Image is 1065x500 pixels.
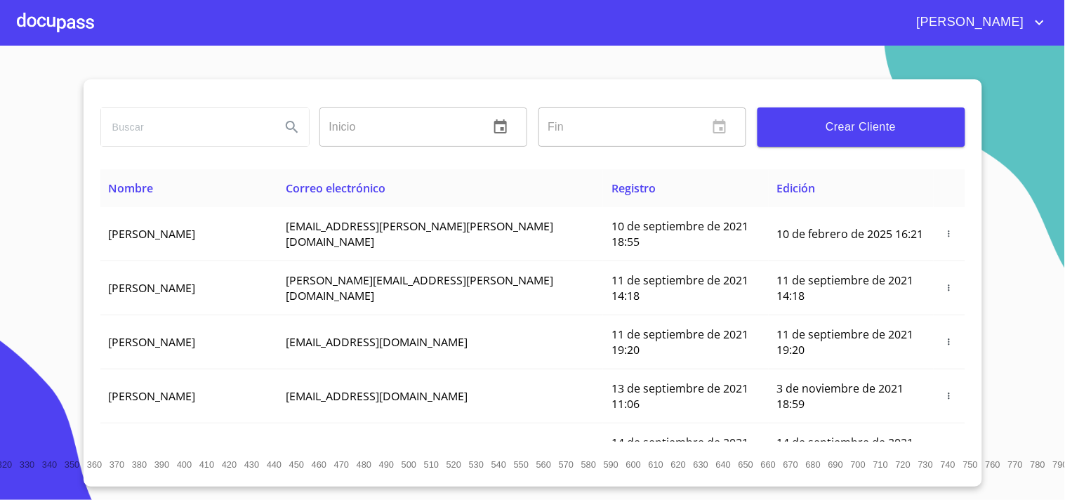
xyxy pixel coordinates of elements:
span: 420 [222,459,237,470]
span: 390 [154,459,169,470]
span: 470 [334,459,349,470]
span: 630 [694,459,708,470]
button: 750 [960,453,982,475]
span: 10 de febrero de 2025 16:21 [777,226,924,242]
span: 350 [65,459,79,470]
span: 380 [132,459,147,470]
span: 410 [199,459,214,470]
span: 11 de septiembre de 2021 14:18 [777,272,914,303]
span: [PERSON_NAME] [109,226,196,242]
span: 600 [626,459,641,470]
span: 550 [514,459,529,470]
span: Registro [611,180,656,196]
span: 400 [177,459,192,470]
span: 770 [1008,459,1023,470]
button: 710 [870,453,892,475]
span: 670 [783,459,798,470]
span: 370 [110,459,124,470]
button: 660 [758,453,780,475]
span: [PERSON_NAME] [109,334,196,350]
span: 750 [963,459,978,470]
span: 650 [739,459,753,470]
span: 460 [312,459,326,470]
input: search [101,108,270,146]
button: 570 [555,453,578,475]
button: account of current user [906,11,1048,34]
span: 11 de septiembre de 2021 19:20 [777,327,914,357]
button: 500 [398,453,421,475]
button: 670 [780,453,802,475]
span: 520 [446,459,461,470]
button: 460 [308,453,331,475]
span: 330 [20,459,34,470]
button: Search [275,110,309,144]
button: 580 [578,453,600,475]
button: 760 [982,453,1005,475]
span: Edición [777,180,816,196]
span: 710 [873,459,888,470]
button: 420 [218,453,241,475]
button: 340 [39,453,61,475]
span: [EMAIL_ADDRESS][DOMAIN_NAME] [286,388,468,404]
button: 780 [1027,453,1050,475]
button: 350 [61,453,84,475]
span: Correo electrónico [286,180,385,196]
span: 680 [806,459,821,470]
button: 520 [443,453,465,475]
button: 690 [825,453,847,475]
span: 510 [424,459,439,470]
span: 700 [851,459,866,470]
span: 580 [581,459,596,470]
button: 650 [735,453,758,475]
button: 370 [106,453,128,475]
button: 560 [533,453,555,475]
button: 380 [128,453,151,475]
button: 610 [645,453,668,475]
span: 540 [491,459,506,470]
span: 340 [42,459,57,470]
span: 530 [469,459,484,470]
button: 510 [421,453,443,475]
button: 480 [353,453,376,475]
button: 680 [802,453,825,475]
button: 700 [847,453,870,475]
button: 360 [84,453,106,475]
button: 630 [690,453,713,475]
span: 440 [267,459,282,470]
span: 730 [918,459,933,470]
button: 440 [263,453,286,475]
span: 11 de septiembre de 2021 14:18 [611,272,748,303]
span: 430 [244,459,259,470]
button: 430 [241,453,263,475]
span: 360 [87,459,102,470]
button: 410 [196,453,218,475]
span: 480 [357,459,371,470]
button: 590 [600,453,623,475]
span: Nombre [109,180,154,196]
span: [PERSON_NAME] [906,11,1031,34]
span: 640 [716,459,731,470]
button: 540 [488,453,510,475]
span: Crear Cliente [769,117,954,137]
button: 720 [892,453,915,475]
span: [EMAIL_ADDRESS][PERSON_NAME][PERSON_NAME][DOMAIN_NAME] [286,218,553,249]
span: 450 [289,459,304,470]
span: 560 [536,459,551,470]
span: 740 [941,459,955,470]
span: 570 [559,459,574,470]
span: 590 [604,459,619,470]
span: 3 de noviembre de 2021 18:59 [777,381,904,412]
span: 780 [1031,459,1045,470]
span: 500 [402,459,416,470]
span: 11 de septiembre de 2021 19:20 [611,327,748,357]
span: 760 [986,459,1000,470]
button: 770 [1005,453,1027,475]
span: [EMAIL_ADDRESS][DOMAIN_NAME] [286,334,468,350]
span: [PERSON_NAME] [109,280,196,296]
button: 730 [915,453,937,475]
span: 660 [761,459,776,470]
span: 620 [671,459,686,470]
button: 620 [668,453,690,475]
span: 690 [828,459,843,470]
button: 330 [16,453,39,475]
